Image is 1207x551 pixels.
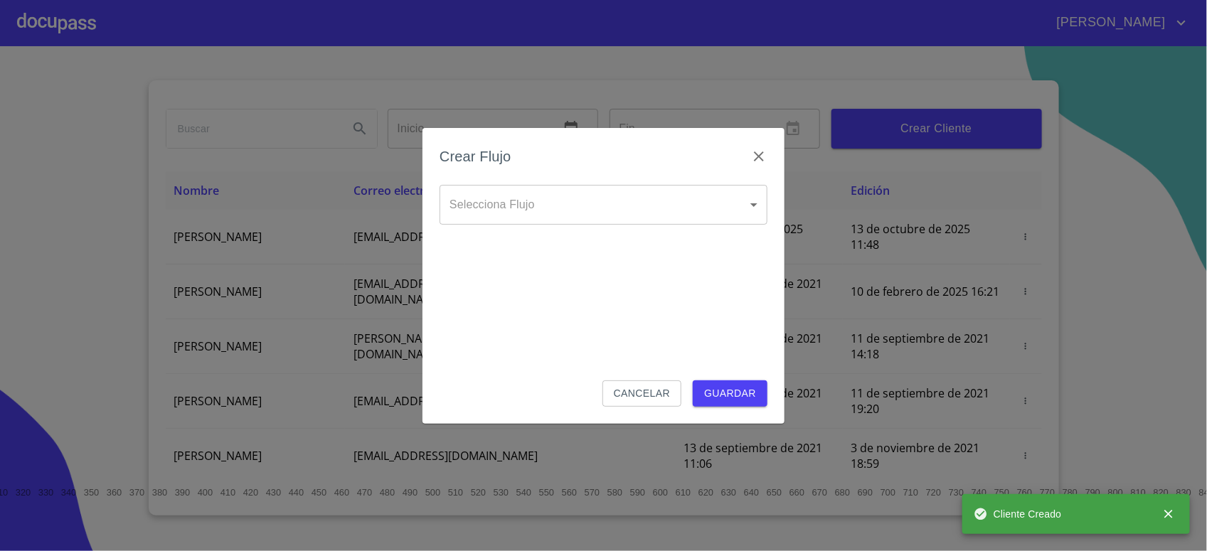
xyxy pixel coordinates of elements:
span: Cancelar [614,385,670,402]
span: Cliente Creado [974,507,1062,521]
h6: Crear Flujo [440,145,511,168]
span: Guardar [704,385,756,402]
button: Cancelar [602,380,681,407]
button: close [1153,498,1184,530]
button: Guardar [693,380,767,407]
div: ​ [440,185,767,225]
